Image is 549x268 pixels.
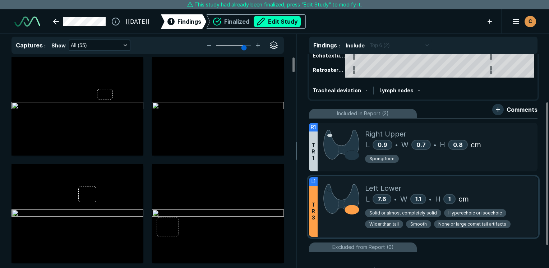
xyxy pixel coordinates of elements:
[394,195,397,203] span: •
[435,194,440,204] span: H
[332,243,394,251] span: Excluded from Report (0)
[11,209,143,218] img: 2d2a6dd1-0ddb-4312-acb8-de65177ffc9c
[448,195,451,203] span: 1
[323,183,359,215] img: HV4EJwAAAAZJREFUAwBUM5PYBkQrbQAAAABJRU5ErkJggg==
[311,123,316,131] span: R1
[365,87,368,93] span: -
[323,129,359,161] img: gYAAAABklEQVQDAJDrj9iahmvpAAAAAElFTkSuQmCC
[313,42,337,49] span: Findings
[126,17,149,26] span: [[DATE]]
[525,16,536,27] div: avatar-name
[71,41,87,49] span: All (55)
[379,87,414,93] span: Lymph nodes
[194,1,362,9] span: This study had already been finalized, press “Edit Study” to modify it.
[418,87,420,93] span: -
[369,210,437,216] span: Solid or almost completely solid
[410,221,427,227] span: Smooth
[378,195,386,203] span: 7.6
[429,195,432,203] span: •
[14,17,40,27] img: See-Mode Logo
[170,18,172,25] span: 1
[365,183,401,194] span: Left Lower
[395,140,398,149] span: •
[415,195,421,203] span: 1.1
[346,42,365,49] span: Include
[440,139,445,150] span: H
[401,139,409,150] span: W
[312,142,315,161] span: T R 1
[448,210,502,216] span: Hyperechoic or isoechoic
[254,16,301,27] button: Edit Study
[453,141,463,148] span: 0.8
[369,221,399,227] span: Wider than tall
[434,140,436,149] span: •
[44,42,46,48] span: :
[309,123,538,171] div: R1TR1Right UpperL0.9•W0.7•H0.8cmSpongiform
[161,14,206,29] div: 1Findings
[366,194,370,204] span: L
[458,194,469,204] span: cm
[312,177,315,185] span: L1
[529,18,532,25] span: C
[224,16,301,27] div: Finalized
[370,41,389,49] span: Top 6 (2)
[366,139,370,150] span: L
[152,209,284,218] img: e83416dc-1d26-42da-852b-db5141e783f0
[378,141,387,148] span: 0.9
[507,14,538,29] button: avatar-name
[471,139,481,150] span: cm
[365,129,406,139] span: Right Upper
[206,14,306,29] div: FinalizedEdit Study
[309,177,538,237] div: L1TR3Left LowerL7.6•W1.1•H1cmSolid or almost completely solidHyperechoic or isoechoicWider than t...
[338,42,340,48] span: :
[11,102,143,111] img: 2467b75d-acf1-423e-8e36-6902edd75c00
[416,141,426,148] span: 0.7
[438,221,506,227] span: None or large comet tail artifacts
[313,87,361,93] span: Tracheal deviation
[152,102,284,111] img: bbde0804-ee6c-4103-9d96-13b8d39dea1d
[11,14,43,29] a: See-Mode Logo
[400,194,407,204] span: W
[312,202,315,221] span: T R 3
[51,42,66,49] span: Show
[369,156,395,162] span: Spongiform
[16,42,43,49] span: Captures
[337,110,389,117] span: Included in Report (2)
[177,17,201,26] span: Findings
[507,105,538,114] span: Comments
